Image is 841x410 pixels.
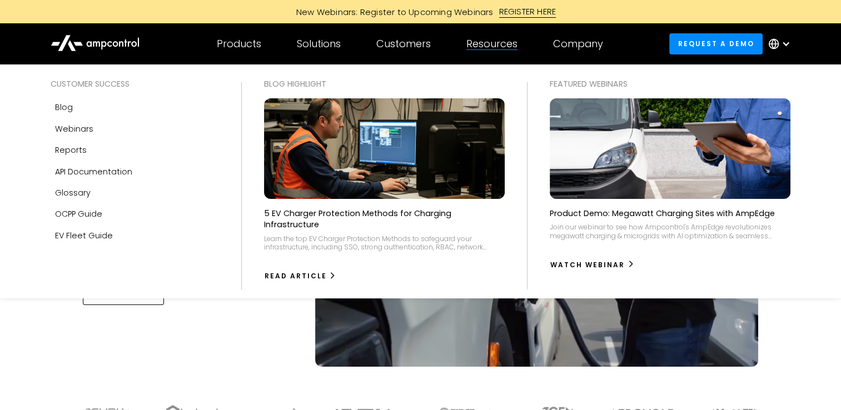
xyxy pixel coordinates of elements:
div: Customer success [51,78,219,90]
div: Products [217,38,261,50]
div: watch webinar [550,260,625,270]
div: Read Article [265,271,327,281]
div: Solutions [297,38,341,50]
a: Request a demo [669,33,763,54]
a: watch webinar [550,256,635,274]
div: API Documentation [55,166,132,178]
a: Webinars [51,118,219,139]
div: REGISTER HERE [499,6,556,18]
div: Learn the top EV Charger Protection Methods to safeguard your infrastructure, including SSO, stro... [264,234,505,252]
div: Resources [466,38,517,50]
div: Featured webinars [550,78,790,90]
a: Blog [51,97,219,118]
div: EV Fleet Guide [55,229,113,242]
div: Company [553,38,603,50]
a: EV Fleet Guide [51,225,219,246]
a: OCPP Guide [51,203,219,224]
a: Reports [51,139,219,161]
p: Product Demo: Megawatt Charging Sites with AmpEdge [550,208,775,219]
div: Webinars [55,123,93,135]
div: New Webinars: Register to Upcoming Webinars [285,6,499,18]
p: 5 EV Charger Protection Methods for Charging Infrastructure [264,208,505,230]
a: API Documentation [51,161,219,182]
div: Blog [55,101,73,113]
div: OCPP Guide [55,208,102,220]
div: Join our webinar to see how Ampcontrol's AmpEdge revolutionizes megawatt charging & microgrids wi... [550,223,790,240]
div: Blog Highlight [264,78,505,90]
div: Glossary [55,187,91,199]
div: Customers [376,38,431,50]
a: Glossary [51,182,219,203]
div: Reports [55,144,87,156]
a: New Webinars: Register to Upcoming WebinarsREGISTER HERE [171,6,671,18]
a: Read Article [264,267,337,285]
